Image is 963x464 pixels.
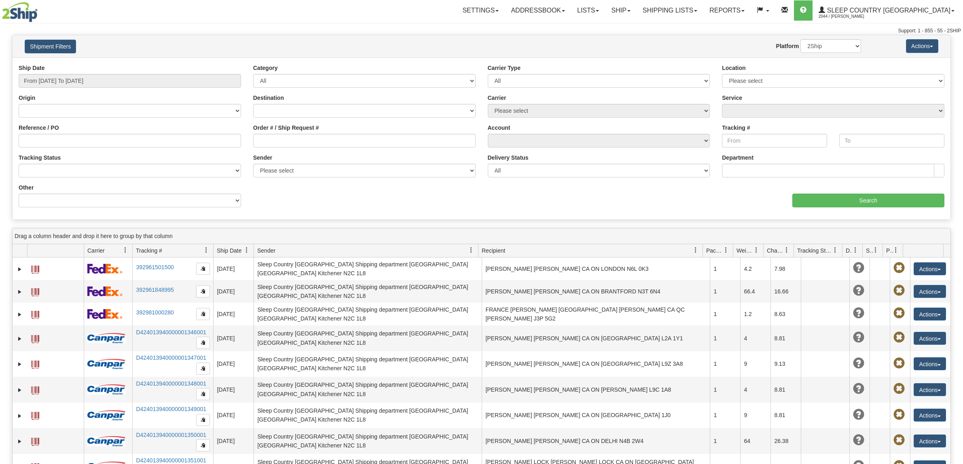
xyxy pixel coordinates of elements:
td: [PERSON_NAME] [PERSON_NAME] CA ON [GEOGRAPHIC_DATA] L2A 1Y1 [482,325,710,351]
td: 1 [710,351,740,377]
a: D424013940000001350001 [136,432,206,438]
a: Expand [16,310,24,318]
a: Tracking Status filter column settings [828,243,842,257]
span: Charge [767,247,784,255]
td: [DATE] [213,303,254,325]
td: 1.2 [740,303,770,325]
td: 9.13 [770,351,801,377]
a: Pickup Status filter column settings [889,243,903,257]
span: Unknown [853,409,864,420]
a: Label [31,262,39,275]
img: 2 - FedEx Express® [87,286,123,296]
td: 1 [710,428,740,454]
img: 14 - Canpar [87,333,125,343]
td: 9 [740,403,770,428]
span: Pickup Not Assigned [893,358,905,369]
td: 1 [710,303,740,325]
div: Support: 1 - 855 - 55 - 2SHIP [2,27,961,34]
a: Ship [605,0,636,21]
td: [PERSON_NAME] [PERSON_NAME] CA ON [GEOGRAPHIC_DATA] L9Z 3A8 [482,351,710,377]
label: Origin [19,94,35,102]
td: 8.81 [770,403,801,428]
a: Expand [16,288,24,296]
label: Carrier Type [488,64,521,72]
td: 4.2 [740,257,770,280]
td: Sleep Country [GEOGRAPHIC_DATA] Shipping department [GEOGRAPHIC_DATA] [GEOGRAPHIC_DATA] Kitchener... [254,428,482,454]
span: Weight [737,247,753,255]
img: 14 - Canpar [87,384,125,394]
span: Unknown [853,308,864,319]
td: [PERSON_NAME] [PERSON_NAME] CA ON LONDON N6L 0K3 [482,257,710,280]
input: From [722,134,827,148]
td: 4 [740,325,770,351]
a: Reports [703,0,751,21]
label: Service [722,94,742,102]
td: 1 [710,377,740,403]
label: Delivery Status [488,154,529,162]
a: Expand [16,437,24,445]
span: Packages [706,247,723,255]
a: 392961501500 [136,264,174,270]
label: Destination [253,94,284,102]
label: Platform [776,42,799,50]
img: 2 - FedEx Express® [87,309,123,319]
a: Shipping lists [637,0,703,21]
a: Label [31,434,39,447]
td: Sleep Country [GEOGRAPHIC_DATA] Shipping department [GEOGRAPHIC_DATA] [GEOGRAPHIC_DATA] Kitchener... [254,403,482,428]
a: Settings [456,0,505,21]
td: 16.66 [770,280,801,303]
a: Label [31,285,39,297]
span: Pickup Not Assigned [893,285,905,296]
button: Actions [914,383,946,396]
button: Copy to clipboard [196,337,210,349]
a: Recipient filter column settings [689,243,703,257]
span: Pickup Not Assigned [893,409,905,420]
button: Actions [914,308,946,321]
a: Label [31,331,39,344]
a: Label [31,383,39,396]
a: D424013940000001348001 [136,380,206,387]
span: Carrier [87,247,105,255]
td: 1 [710,325,740,351]
td: [DATE] [213,351,254,377]
button: Actions [914,332,946,345]
span: Unknown [853,285,864,296]
a: Delivery Status filter column settings [849,243,862,257]
a: D424013940000001347001 [136,354,206,361]
td: 7.98 [770,257,801,280]
td: [DATE] [213,257,254,280]
button: Copy to clipboard [196,263,210,275]
button: Copy to clipboard [196,439,210,451]
td: [DATE] [213,377,254,403]
img: 14 - Canpar [87,359,125,369]
td: 1 [710,280,740,303]
span: Pickup Status [886,247,893,255]
td: 4 [740,377,770,403]
td: 8.81 [770,325,801,351]
a: Lists [571,0,605,21]
td: Sleep Country [GEOGRAPHIC_DATA] Shipping department [GEOGRAPHIC_DATA] [GEOGRAPHIC_DATA] Kitchener... [254,303,482,325]
span: Recipient [482,247,505,255]
a: Carrier filter column settings [119,243,132,257]
button: Copy to clipboard [196,414,210,426]
label: Order # / Ship Request # [253,124,319,132]
span: Unknown [853,383,864,394]
span: Sleep Country [GEOGRAPHIC_DATA] [825,7,950,14]
button: Actions [914,434,946,447]
a: Sender filter column settings [464,243,478,257]
td: 64 [740,428,770,454]
td: Sleep Country [GEOGRAPHIC_DATA] Shipping department [GEOGRAPHIC_DATA] [GEOGRAPHIC_DATA] Kitchener... [254,280,482,303]
img: 2 - FedEx Express® [87,264,123,274]
span: Delivery Status [846,247,853,255]
td: [DATE] [213,280,254,303]
span: Tracking # [136,247,162,255]
label: Other [19,183,34,192]
span: Unknown [853,358,864,369]
span: Pickup Not Assigned [893,308,905,319]
a: Sleep Country [GEOGRAPHIC_DATA] 2044 / [PERSON_NAME] [813,0,961,21]
button: Actions [914,285,946,298]
td: FRANCE [PERSON_NAME] [GEOGRAPHIC_DATA] [PERSON_NAME] CA QC [PERSON_NAME] J3P 5G2 [482,303,710,325]
label: Tracking # [722,124,750,132]
td: [PERSON_NAME] [PERSON_NAME] CA ON [PERSON_NAME] L9C 1A8 [482,377,710,403]
button: Shipment Filters [25,40,76,53]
